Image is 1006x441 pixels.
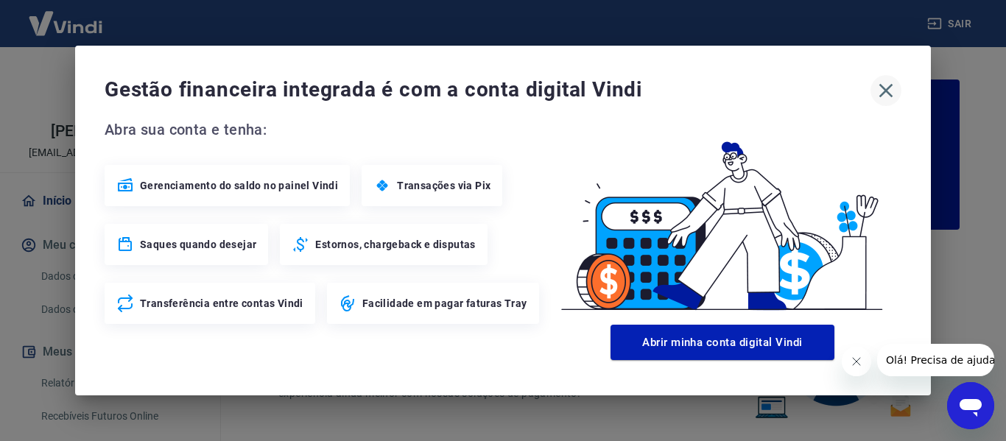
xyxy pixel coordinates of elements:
[140,296,303,311] span: Transferência entre contas Vindi
[9,10,124,22] span: Olá! Precisa de ajuda?
[140,237,256,252] span: Saques quando desejar
[544,118,901,319] img: Good Billing
[397,178,490,193] span: Transações via Pix
[611,325,834,360] button: Abrir minha conta digital Vindi
[315,237,475,252] span: Estornos, chargeback e disputas
[140,178,338,193] span: Gerenciamento do saldo no painel Vindi
[105,75,870,105] span: Gestão financeira integrada é com a conta digital Vindi
[842,347,871,376] iframe: Fechar mensagem
[877,344,994,376] iframe: Mensagem da empresa
[105,118,544,141] span: Abra sua conta e tenha:
[947,382,994,429] iframe: Botão para abrir a janela de mensagens
[362,296,527,311] span: Facilidade em pagar faturas Tray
